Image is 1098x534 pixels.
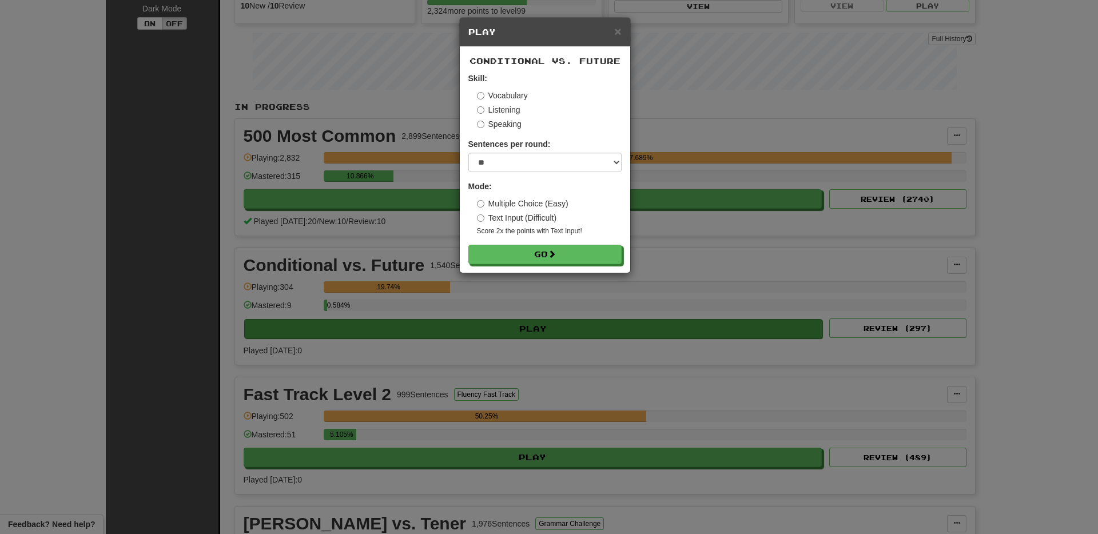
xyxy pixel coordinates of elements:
strong: Mode: [468,182,492,191]
input: Multiple Choice (Easy) [477,200,484,208]
label: Text Input (Difficult) [477,212,557,224]
span: Conditional vs. Future [470,56,620,66]
button: Close [614,25,621,37]
input: Vocabulary [477,92,484,99]
input: Text Input (Difficult) [477,214,484,222]
strong: Skill: [468,74,487,83]
label: Listening [477,104,520,115]
input: Listening [477,106,484,114]
span: × [614,25,621,38]
h5: Play [468,26,622,38]
label: Multiple Choice (Easy) [477,198,568,209]
small: Score 2x the points with Text Input ! [477,226,622,236]
label: Speaking [477,118,522,130]
label: Vocabulary [477,90,528,101]
label: Sentences per round: [468,138,551,150]
button: Go [468,245,622,264]
input: Speaking [477,121,484,128]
